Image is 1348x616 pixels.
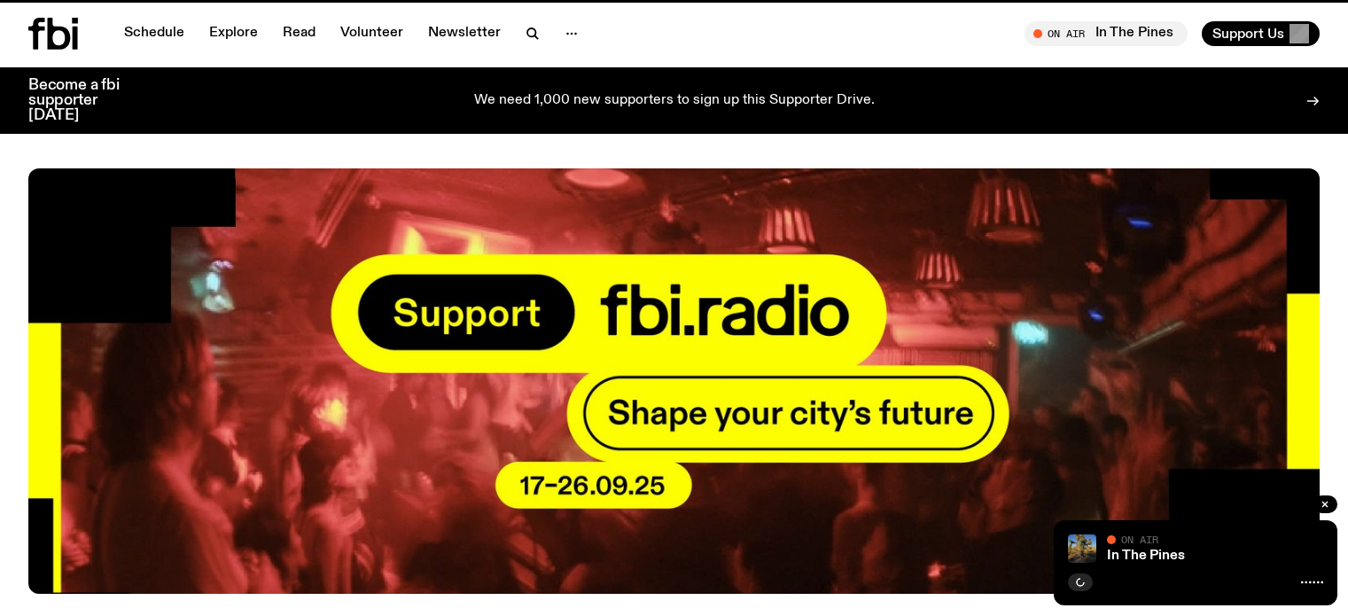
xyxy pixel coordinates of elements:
a: Explore [199,21,269,46]
a: Read [272,21,326,46]
a: Volunteer [330,21,414,46]
span: Support Us [1212,26,1284,42]
p: We need 1,000 new supporters to sign up this Supporter Drive. [474,93,875,109]
img: Johanna stands in the middle distance amongst a desert scene with large cacti and trees. She is w... [1068,534,1096,563]
a: Schedule [113,21,195,46]
a: In The Pines [1107,549,1185,563]
h3: Become a fbi supporter [DATE] [28,78,142,123]
span: On Air [1121,534,1158,545]
button: On AirIn The Pines [1025,21,1188,46]
button: Support Us [1202,21,1320,46]
a: Newsletter [417,21,511,46]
